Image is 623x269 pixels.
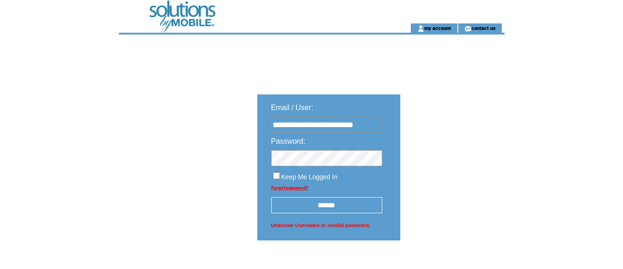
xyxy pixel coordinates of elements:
[271,104,314,111] span: Email / User:
[281,173,338,181] span: Keep Me Logged In
[471,25,496,31] a: contact us
[271,185,309,190] a: Forgot password?
[464,25,471,32] img: contact_us_icon.gif
[417,25,424,32] img: account_icon.gif
[271,220,382,230] span: Unknown Username or invalid password.
[271,137,306,145] span: Password:
[424,25,451,31] a: my account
